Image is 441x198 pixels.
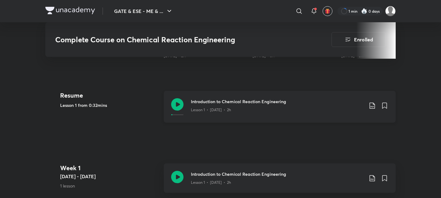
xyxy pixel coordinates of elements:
h4: Week 1 [60,163,159,173]
h3: Introduction to Chemical Reaction Engineering [191,98,364,105]
a: Introduction to Chemical Reaction EngineeringLesson 1 • [DATE] • 2h [164,91,396,130]
button: Enrolled [332,32,386,47]
h3: Complete Course on Chemical Reaction Engineering [55,35,297,44]
h5: [DATE] - [DATE] [60,173,159,180]
a: Company Logo [45,7,95,16]
p: 1 lesson [60,183,159,189]
h5: Lesson 1 from 0:32mins [60,102,159,108]
img: avatar [325,8,330,14]
p: Lesson 1 • [DATE] • 2h [191,107,231,113]
h4: Resume [60,91,159,100]
button: avatar [323,6,332,16]
img: Company Logo [45,7,95,14]
img: streak [361,8,367,14]
h3: Introduction to Chemical Reaction Engineering [191,171,364,177]
button: GATE & ESE - ME & ... [110,5,177,17]
p: Lesson 1 • [DATE] • 2h [191,180,231,185]
img: Manasi Raut [385,6,396,16]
